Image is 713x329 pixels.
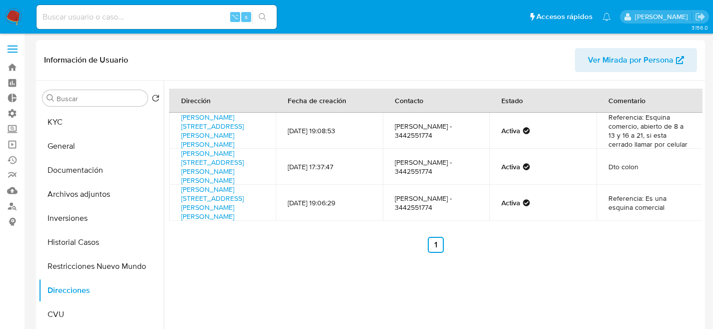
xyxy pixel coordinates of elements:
[39,254,164,278] button: Restricciones Nuevo Mundo
[501,126,520,135] strong: Activa
[276,89,382,113] th: Fecha de creación
[635,12,691,22] p: facundo.marin@mercadolibre.com
[383,113,489,149] td: [PERSON_NAME] - 3442551774
[575,48,697,72] button: Ver Mirada por Persona
[383,89,489,113] th: Contacto
[181,112,244,149] a: [PERSON_NAME][STREET_ADDRESS][PERSON_NAME][PERSON_NAME]
[245,12,248,22] span: s
[39,206,164,230] button: Inversiones
[596,149,703,185] td: Dto colon
[602,13,611,21] a: Notificaciones
[252,10,273,24] button: search-icon
[181,184,244,221] a: [PERSON_NAME] [STREET_ADDRESS][PERSON_NAME][PERSON_NAME]
[501,198,520,207] strong: Activa
[276,149,382,185] td: [DATE] 17:37:47
[596,185,703,221] td: Referencia: Es una esquina comercial
[596,113,703,149] td: Referencia: Esquina comercio, abierto de 8 a 13 y 16 a 21, si esta cerrado llamar por celular
[39,230,164,254] button: Historial Casos
[596,89,703,113] th: Comentario
[39,158,164,182] button: Documentación
[47,94,55,102] button: Buscar
[57,94,144,103] input: Buscar
[44,55,128,65] h1: Información de Usuario
[588,48,673,72] span: Ver Mirada por Persona
[383,149,489,185] td: [PERSON_NAME] - 3442551774
[169,89,276,113] th: Dirección
[383,185,489,221] td: [PERSON_NAME] - 3442551774
[39,182,164,206] button: Archivos adjuntos
[37,11,277,24] input: Buscar usuario o caso...
[695,12,705,22] a: Salir
[39,302,164,326] button: CVU
[169,237,702,253] nav: Paginación
[39,110,164,134] button: KYC
[39,278,164,302] button: Direcciones
[501,162,520,171] strong: Activa
[181,148,244,185] a: [PERSON_NAME] [STREET_ADDRESS][PERSON_NAME][PERSON_NAME]
[428,237,444,253] a: Ir a la página 1
[536,12,592,22] span: Accesos rápidos
[489,89,596,113] th: Estado
[39,134,164,158] button: General
[276,185,382,221] td: [DATE] 19:06:29
[276,113,382,149] td: [DATE] 19:08:53
[231,12,239,22] span: ⌥
[152,94,160,105] button: Volver al orden por defecto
